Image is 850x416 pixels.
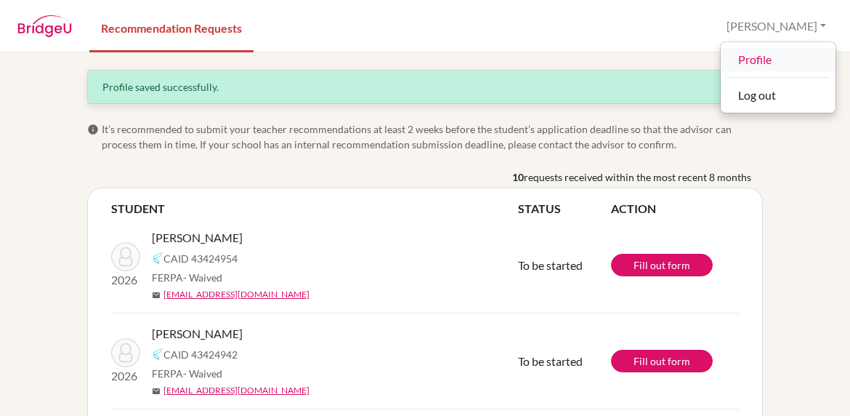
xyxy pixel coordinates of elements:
a: [EMAIL_ADDRESS][DOMAIN_NAME] [163,288,309,301]
p: 2026 [111,367,140,385]
a: Fill out form [611,350,713,372]
p: 2026 [111,271,140,289]
span: FERPA [152,366,222,381]
a: Fill out form [611,254,713,276]
th: STUDENT [111,200,518,217]
span: FERPA [152,270,222,285]
div: [PERSON_NAME] [720,41,836,113]
b: 10 [512,169,524,185]
img: BridgeU logo [17,15,72,37]
div: Profile saved successfully. [102,79,748,95]
span: [PERSON_NAME] [152,229,243,247]
a: Recommendation Requests [89,2,254,52]
span: info [87,124,99,135]
span: It’s recommended to submit your teacher recommendations at least 2 weeks before the student’s app... [102,121,763,152]
button: [PERSON_NAME] [720,12,833,40]
a: Profile [721,48,835,71]
span: - Waived [183,367,222,380]
span: CAID 43424954 [163,251,238,266]
img: Abraham, Stefano [111,242,140,271]
a: [EMAIL_ADDRESS][DOMAIN_NAME] [163,384,309,397]
span: CAID 43424942 [163,347,238,362]
img: Common App logo [152,252,163,264]
button: Log out [721,84,835,107]
span: [PERSON_NAME] [152,325,243,343]
span: To be started [518,258,583,272]
th: STATUS [518,200,611,217]
span: requests received within the most recent 8 months [524,169,751,185]
img: Antoine, Owen [111,338,140,367]
span: mail [152,291,161,300]
span: mail [152,387,161,396]
span: - Waived [183,271,222,284]
th: ACTION [611,200,739,217]
img: Common App logo [152,348,163,360]
span: To be started [518,354,583,368]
